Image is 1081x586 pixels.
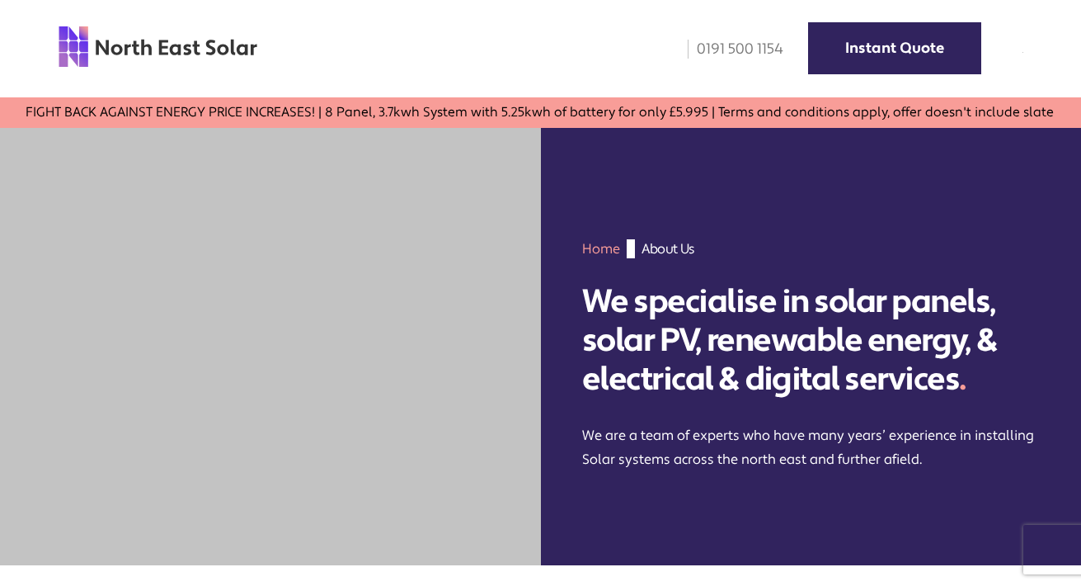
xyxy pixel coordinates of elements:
a: Home [582,240,620,258]
span: . [959,359,966,400]
h1: We specialise in solar panels, solar PV, renewable energy, & electrical & digital services [582,283,1041,400]
p: We are a team of experts who have many years’ experience in installing Solar systems across the n... [582,424,1041,470]
img: gif;base64,R0lGODdhAQABAPAAAMPDwwAAACwAAAAAAQABAAACAkQBADs= [627,239,635,258]
img: menu icon [1022,52,1023,53]
span: About Us [642,239,695,258]
img: phone icon [688,40,689,59]
img: north east solar logo [58,25,258,68]
a: Instant Quote [808,22,981,74]
a: 0191 500 1154 [676,40,783,59]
